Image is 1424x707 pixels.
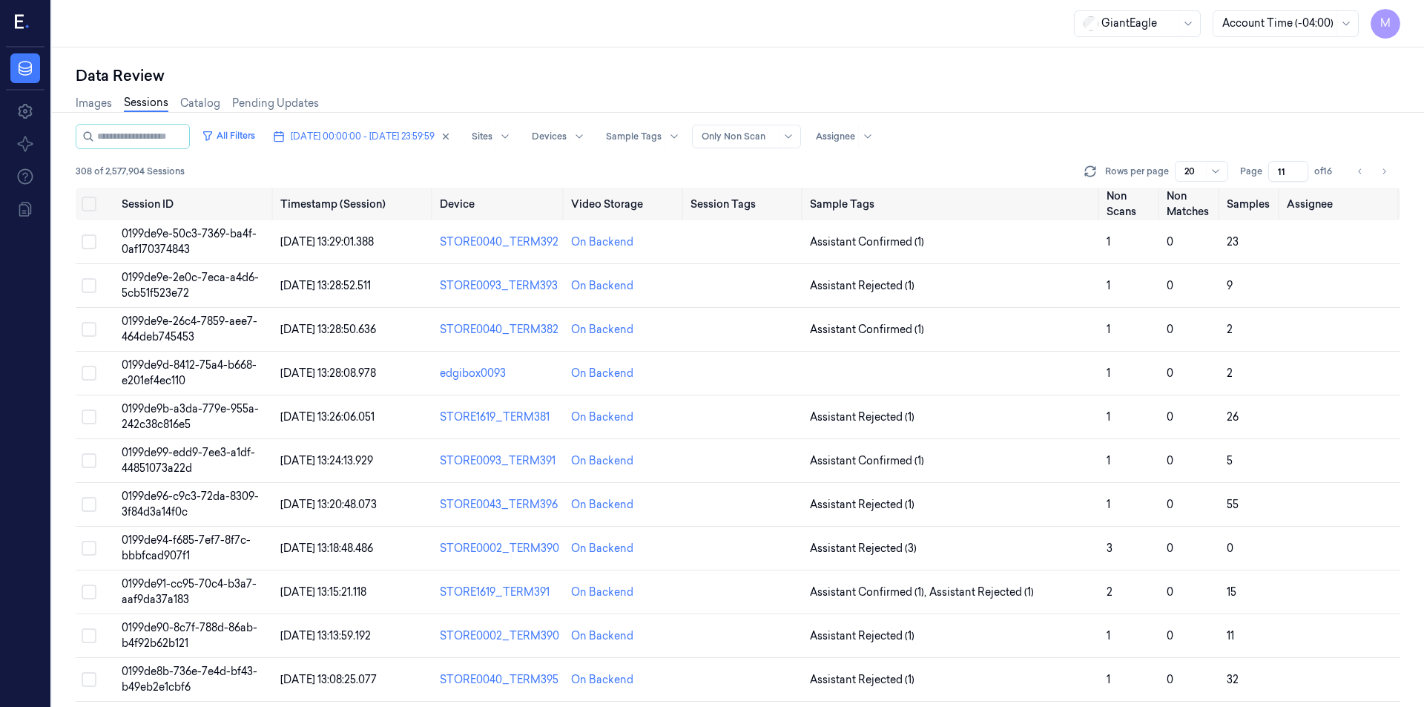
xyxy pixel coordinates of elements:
[571,497,633,513] div: On Backend
[810,453,924,469] span: Assistant Confirmed (1)
[1167,410,1173,424] span: 0
[810,497,914,513] span: Assistant Rejected (1)
[1227,454,1233,467] span: 5
[571,322,633,338] div: On Backend
[180,96,220,111] a: Catalog
[82,234,96,249] button: Select row
[122,533,251,562] span: 0199de94-f685-7ef7-8f7c-bbbfcad907f1
[1240,165,1262,178] span: Page
[1227,279,1233,292] span: 9
[122,446,255,475] span: 0199de99-edd9-7ee3-a1df-44851073a22d
[76,65,1400,86] div: Data Review
[274,188,433,220] th: Timestamp (Session)
[82,628,96,643] button: Select row
[1167,498,1173,511] span: 0
[440,672,559,688] div: STORE0040_TERM395
[1167,629,1173,642] span: 0
[1167,454,1173,467] span: 0
[440,278,559,294] div: STORE0093_TERM393
[571,278,633,294] div: On Backend
[810,585,929,600] span: Assistant Confirmed (1) ,
[1350,161,1394,182] nav: pagination
[76,96,112,111] a: Images
[1107,235,1110,249] span: 1
[571,628,633,644] div: On Backend
[122,665,257,694] span: 0199de8b-736e-7e4d-bf43-b49eb2e1cbf6
[1107,279,1110,292] span: 1
[1227,629,1234,642] span: 11
[1107,410,1110,424] span: 1
[804,188,1101,220] th: Sample Tags
[1167,323,1173,336] span: 0
[82,497,96,512] button: Select row
[1167,366,1173,380] span: 0
[571,410,633,425] div: On Backend
[810,672,914,688] span: Assistant Rejected (1)
[280,279,371,292] span: [DATE] 13:28:52.511
[1105,165,1169,178] p: Rows per page
[571,672,633,688] div: On Backend
[280,673,377,686] span: [DATE] 13:08:25.077
[280,366,376,380] span: [DATE] 13:28:08.978
[1167,279,1173,292] span: 0
[685,188,804,220] th: Session Tags
[122,577,257,606] span: 0199de91-cc95-70c4-b3a7-aaf9da37a183
[1227,498,1239,511] span: 55
[1227,366,1233,380] span: 2
[1107,323,1110,336] span: 1
[82,585,96,599] button: Select row
[810,278,914,294] span: Assistant Rejected (1)
[76,165,185,178] span: 308 of 2,577,904 Sessions
[440,410,559,425] div: STORE1619_TERM381
[1371,9,1400,39] button: M
[440,628,559,644] div: STORE0002_TERM390
[1107,629,1110,642] span: 1
[1101,188,1161,220] th: Non Scans
[571,585,633,600] div: On Backend
[1167,235,1173,249] span: 0
[1107,585,1112,599] span: 2
[571,541,633,556] div: On Backend
[280,410,375,424] span: [DATE] 13:26:06.051
[122,621,257,650] span: 0199de90-8c7f-788d-86ab-b4f92b62b121
[124,95,168,112] a: Sessions
[440,366,559,381] div: edgibox0093
[1227,585,1236,599] span: 15
[810,322,924,338] span: Assistant Confirmed (1)
[82,366,96,381] button: Select row
[1107,673,1110,686] span: 1
[1350,161,1371,182] button: Go to previous page
[440,497,559,513] div: STORE0043_TERM396
[1227,673,1239,686] span: 32
[434,188,565,220] th: Device
[82,410,96,424] button: Select row
[280,498,377,511] span: [DATE] 13:20:48.073
[232,96,319,111] a: Pending Updates
[1314,165,1338,178] span: of 16
[122,315,257,343] span: 0199de9e-26c4-7859-aee7-464deb745453
[1281,188,1400,220] th: Assignee
[440,322,559,338] div: STORE0040_TERM382
[810,410,914,425] span: Assistant Rejected (1)
[1167,673,1173,686] span: 0
[1227,542,1233,555] span: 0
[1167,542,1173,555] span: 0
[280,323,376,336] span: [DATE] 13:28:50.636
[122,402,259,431] span: 0199de9b-a3da-779e-955a-242c38c816e5
[280,629,371,642] span: [DATE] 13:13:59.192
[1227,410,1239,424] span: 26
[1221,188,1281,220] th: Samples
[571,234,633,250] div: On Backend
[122,358,257,387] span: 0199de9d-8412-75a4-b668-e201ef4ec110
[116,188,275,220] th: Session ID
[810,628,914,644] span: Assistant Rejected (1)
[1167,585,1173,599] span: 0
[1107,498,1110,511] span: 1
[82,672,96,687] button: Select row
[122,271,259,300] span: 0199de9e-2e0c-7eca-a4d6-5cb51f523e72
[1374,161,1394,182] button: Go to next page
[1107,542,1112,555] span: 3
[929,585,1034,600] span: Assistant Rejected (1)
[571,453,633,469] div: On Backend
[280,235,374,249] span: [DATE] 13:29:01.388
